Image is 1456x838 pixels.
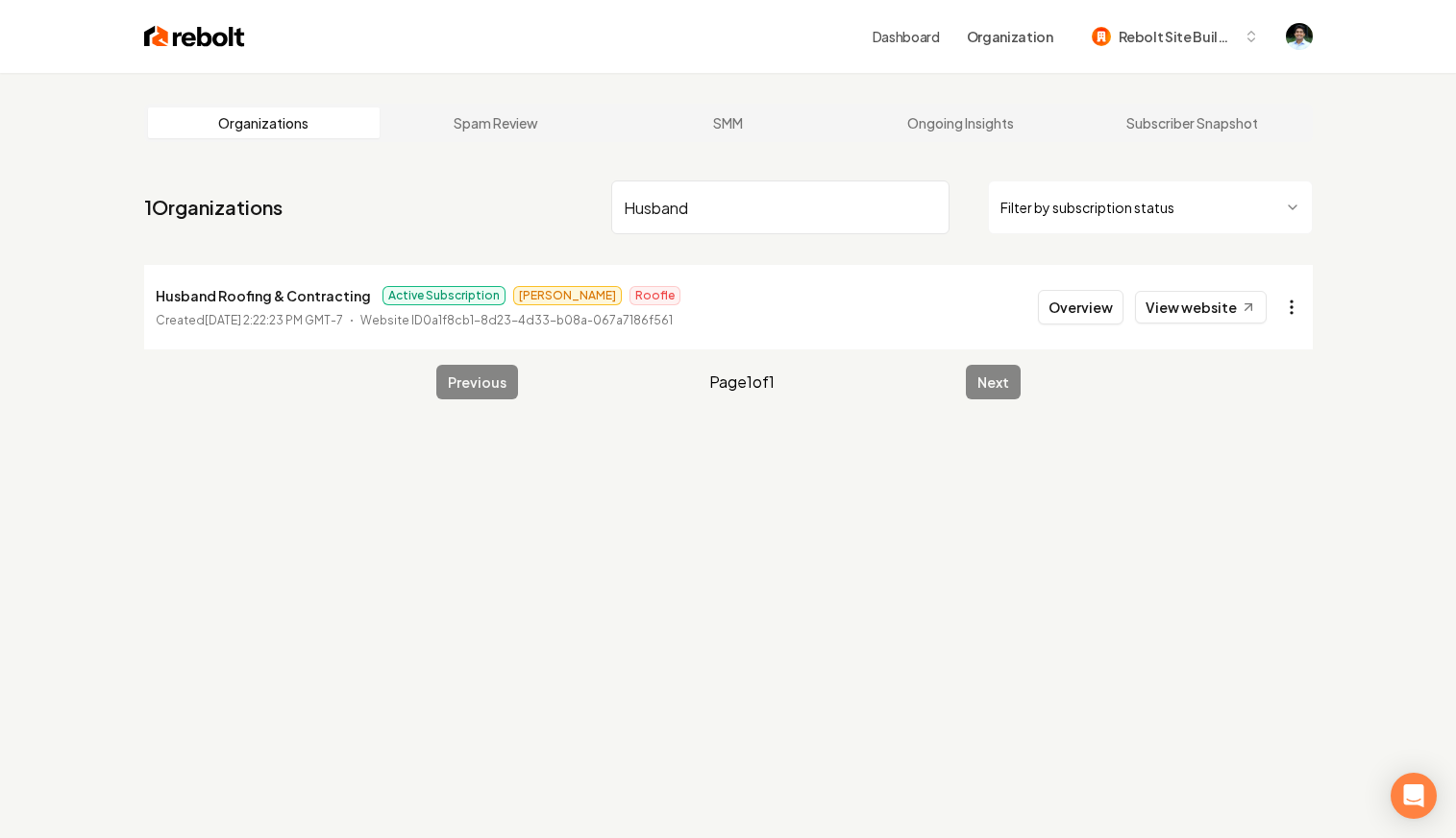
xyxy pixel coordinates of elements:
[955,19,1065,54] button: Organization
[156,311,343,330] p: Created
[1391,773,1437,819] div: Open Intercom Messenger
[709,371,775,394] span: Page 1 of 1
[1092,27,1111,46] img: Rebolt Site Builder
[1038,290,1123,324] button: Overview
[611,180,950,234] input: Search by name or ID
[612,108,845,138] a: SMM
[1076,108,1309,138] a: Subscriber Snapshot
[205,313,343,327] time: [DATE] 2:22:23 PM GMT-7
[1286,23,1313,50] img: Arwin Rahmatpanah
[513,286,622,305] span: [PERSON_NAME]
[844,108,1076,138] a: Ongoing Insights
[144,194,283,221] a: 1Organizations
[144,23,245,50] img: Rebolt Logo
[156,284,371,307] p: Husband Roofing & Contracting
[383,286,506,305] span: Active Subscription
[1286,23,1313,50] button: Open user button
[1135,291,1267,323] a: View website
[360,311,673,330] p: Website ID 0a1f8cb1-8d23-4d33-b08a-067a7186f561
[148,108,381,138] a: Organizations
[1119,27,1236,47] span: Rebolt Site Builder
[873,27,940,46] a: Dashboard
[629,286,680,305] span: Roofle
[380,108,612,138] a: Spam Review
